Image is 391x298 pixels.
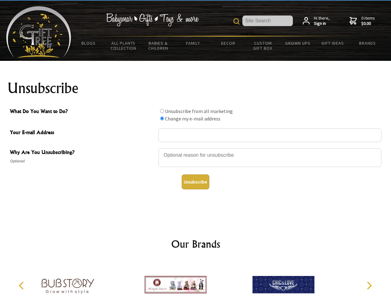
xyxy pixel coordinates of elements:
span: Your E-mail Address [10,129,155,138]
a: Brands [350,37,385,50]
a: All Plants Collection [106,37,141,55]
span: What Do You Want to Do? [10,107,155,116]
a: BLOGS [71,37,106,50]
span: 0 items [361,15,375,26]
input: What Do You Want to Do? [160,116,164,120]
span: Hi there, [314,16,330,26]
a: Gift Ideas [315,37,350,50]
a: Family [176,37,211,50]
h1: Unsubscribe [7,81,384,96]
img: Babywear - Gifts - Toys & more [106,13,199,26]
img: product search [233,18,240,25]
button: Previous [15,279,29,292]
a: Babies & Children [141,37,176,55]
textarea: Why Are You Unsubscribing? [159,148,381,167]
a: Hi there,Sign in [303,16,330,26]
img: Babyware - Gifts - Toys and more... [6,6,71,58]
a: 0 items$0.00 [350,16,375,26]
input: Your E-mail Address [159,129,381,142]
label: Change my e-mail address [165,115,220,122]
strong: $0.00 [361,21,375,26]
span: Why Are You Unsubscribing? [10,148,155,157]
input: What Do You Want to Do? [160,109,164,113]
label: Unsubscribe from all marketing [165,108,233,114]
strong: Sign in [314,21,330,26]
input: Site Search [242,16,293,26]
a: Decor [211,37,245,50]
button: Unsubscribe [182,174,209,189]
a: Grown Ups [280,37,315,50]
a: Custom Gift Box [245,37,280,55]
button: Next [362,279,376,292]
span: Optional [10,157,155,165]
h2: Our Brands [12,237,379,251]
